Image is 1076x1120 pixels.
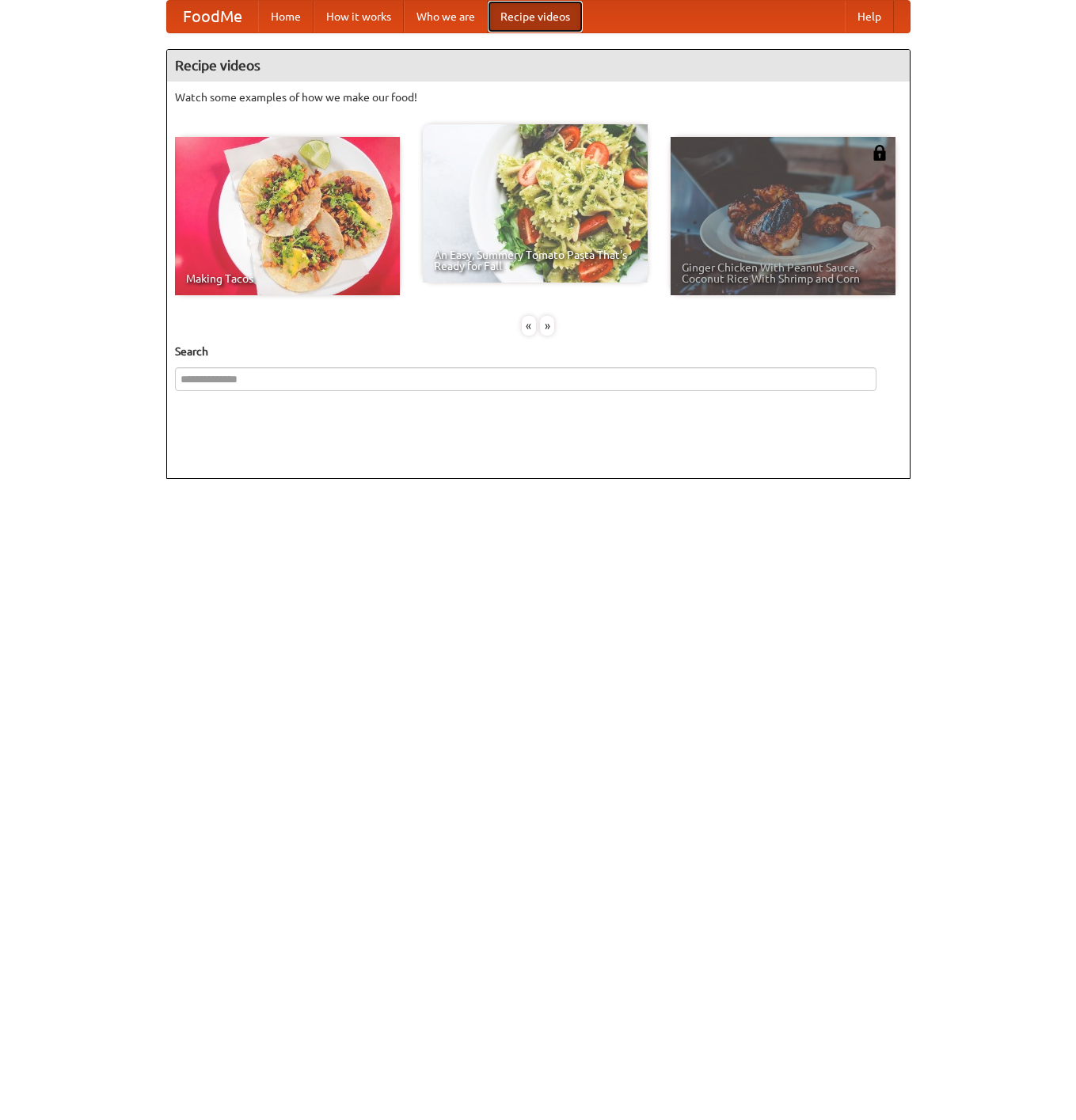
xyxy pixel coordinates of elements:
a: How it works [314,1,404,32]
a: Home [258,1,314,32]
a: FoodMe [167,1,258,32]
img: 483408.png [872,145,888,161]
span: Making Tacos [186,273,389,284]
div: « [522,316,536,336]
a: An Easy, Summery Tomato Pasta That's Ready for Fall [423,124,648,283]
h5: Search [175,344,902,359]
div: » [540,316,554,336]
a: Recipe videos [488,1,583,32]
span: An Easy, Summery Tomato Pasta That's Ready for Fall [434,249,637,271]
a: Help [845,1,894,32]
a: Who we are [404,1,488,32]
a: Making Tacos [175,137,400,295]
p: Watch some examples of how we make our food! [175,89,902,105]
h4: Recipe videos [167,50,910,82]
